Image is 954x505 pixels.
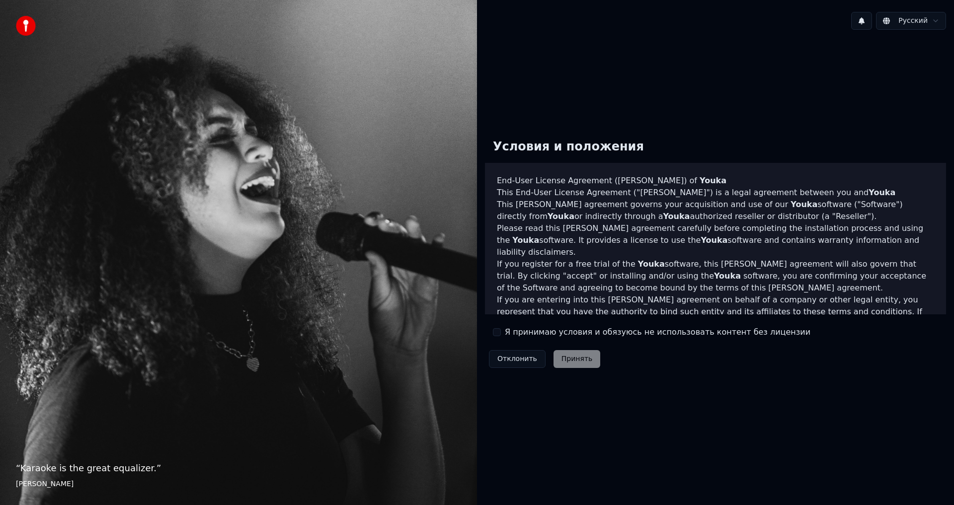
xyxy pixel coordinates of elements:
[869,188,895,197] span: Youka
[497,199,934,222] p: This [PERSON_NAME] agreement governs your acquisition and use of our software ("Software") direct...
[497,222,934,258] p: Please read this [PERSON_NAME] agreement carefully before completing the installation process and...
[497,187,934,199] p: This End-User License Agreement ("[PERSON_NAME]") is a legal agreement between you and
[791,200,817,209] span: Youka
[512,235,539,245] span: Youka
[497,294,934,342] p: If you are entering into this [PERSON_NAME] agreement on behalf of a company or other legal entit...
[505,326,810,338] label: Я принимаю условия и обязуюсь не использовать контент без лицензии
[663,212,690,221] span: Youka
[714,271,741,281] span: Youka
[489,350,546,368] button: Отклонить
[497,258,934,294] p: If you register for a free trial of the software, this [PERSON_NAME] agreement will also govern t...
[700,176,726,185] span: Youka
[16,479,461,489] footer: [PERSON_NAME]
[701,235,727,245] span: Youka
[16,461,461,475] p: “ Karaoke is the great equalizer. ”
[485,131,652,163] div: Условия и положения
[638,259,665,269] span: Youka
[548,212,574,221] span: Youka
[497,175,934,187] h3: End-User License Agreement ([PERSON_NAME]) of
[16,16,36,36] img: youka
